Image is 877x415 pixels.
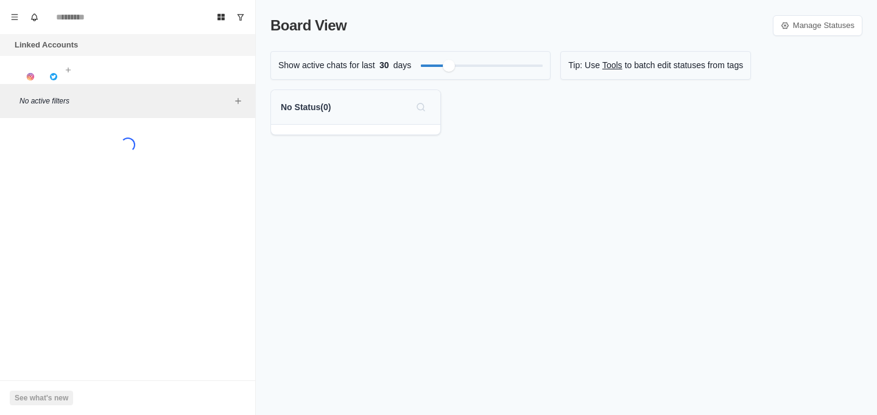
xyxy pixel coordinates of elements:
[375,59,393,72] span: 30
[278,59,375,72] p: Show active chats for last
[393,59,412,72] p: days
[50,73,57,80] img: picture
[773,15,862,36] a: Manage Statuses
[411,97,431,117] button: Search
[5,7,24,27] button: Menu
[231,7,250,27] button: Show unread conversations
[10,391,73,405] button: See what's new
[211,7,231,27] button: Board View
[270,15,347,37] p: Board View
[568,59,600,72] p: Tip: Use
[15,39,78,51] p: Linked Accounts
[19,96,231,106] p: No active filters
[625,59,744,72] p: to batch edit statuses from tags
[231,94,245,108] button: Add filters
[24,7,44,27] button: Notifications
[61,63,76,77] button: Add account
[443,60,455,72] div: Filter by activity days
[281,101,331,114] p: No Status ( 0 )
[602,59,622,72] a: Tools
[27,73,34,80] img: picture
